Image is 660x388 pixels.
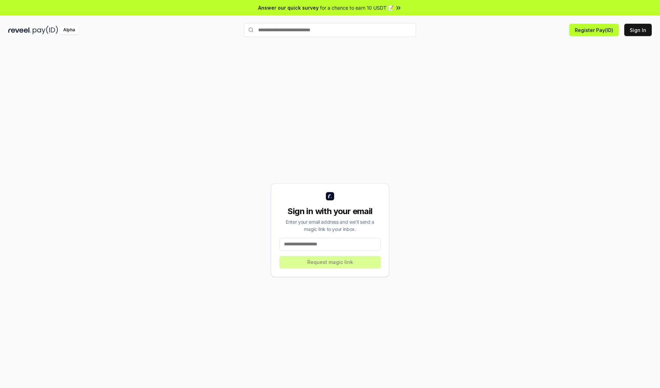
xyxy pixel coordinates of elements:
button: Register Pay(ID) [569,24,619,36]
span: for a chance to earn 10 USDT 📝 [320,4,394,11]
button: Sign In [624,24,652,36]
img: logo_small [326,192,334,200]
div: Alpha [59,26,79,34]
div: Sign in with your email [279,206,381,217]
div: Enter your email address and we’ll send a magic link to your inbox. [279,218,381,233]
span: Answer our quick survey [258,4,319,11]
img: pay_id [33,26,58,34]
img: reveel_dark [8,26,31,34]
